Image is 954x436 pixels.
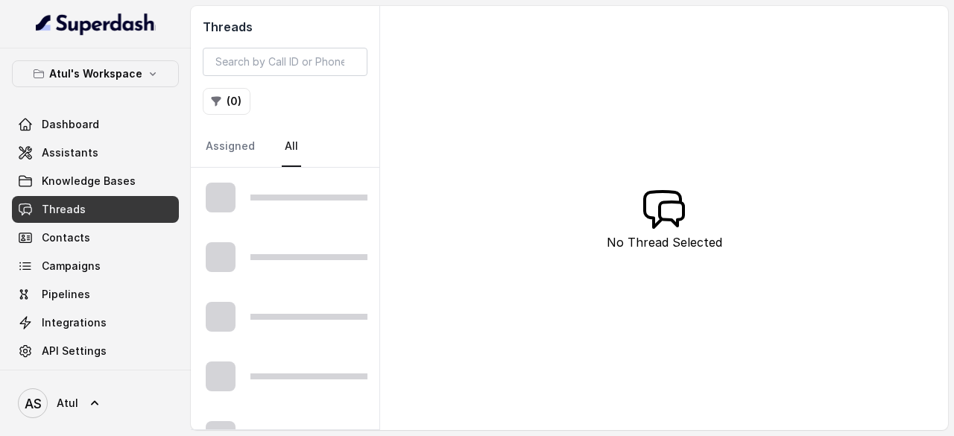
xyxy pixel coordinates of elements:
[42,259,101,274] span: Campaigns
[12,111,179,138] a: Dashboard
[12,139,179,166] a: Assistants
[42,315,107,330] span: Integrations
[36,12,156,36] img: light.svg
[12,382,179,424] a: Atul
[12,196,179,223] a: Threads
[282,127,301,167] a: All
[12,309,179,336] a: Integrations
[203,127,258,167] a: Assigned
[12,366,179,393] a: Voices Library
[12,224,179,251] a: Contacts
[12,253,179,279] a: Campaigns
[203,18,367,36] h2: Threads
[42,174,136,189] span: Knowledge Bases
[12,281,179,308] a: Pipelines
[42,230,90,245] span: Contacts
[42,145,98,160] span: Assistants
[42,117,99,132] span: Dashboard
[203,48,367,76] input: Search by Call ID or Phone Number
[203,127,367,167] nav: Tabs
[12,60,179,87] button: Atul's Workspace
[12,338,179,364] a: API Settings
[57,396,78,411] span: Atul
[42,287,90,302] span: Pipelines
[203,88,250,115] button: (0)
[25,396,42,411] text: AS
[49,65,142,83] p: Atul's Workspace
[42,202,86,217] span: Threads
[42,344,107,358] span: API Settings
[12,168,179,195] a: Knowledge Bases
[607,233,722,251] p: No Thread Selected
